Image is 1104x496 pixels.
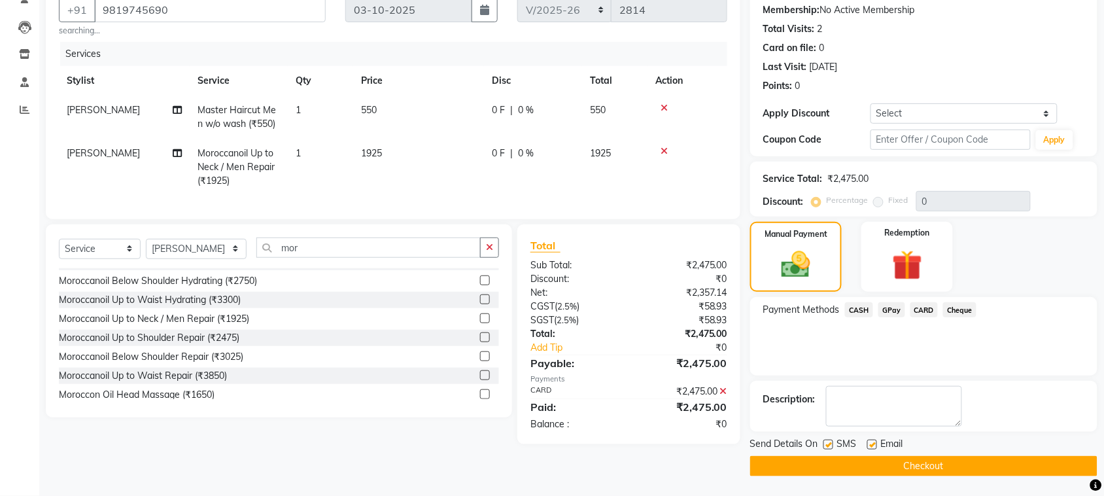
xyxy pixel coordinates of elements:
[629,272,737,286] div: ₹0
[521,286,629,300] div: Net:
[845,302,873,317] span: CASH
[647,66,727,96] th: Action
[763,133,871,147] div: Coupon Code
[889,194,908,206] label: Fixed
[521,313,629,327] div: ( )
[521,417,629,431] div: Balance :
[818,22,823,36] div: 2
[256,238,481,258] input: Search or Scan
[198,147,275,186] span: Moroccanoil Up to Neck / Men Repair (₹1925)
[361,147,382,159] span: 1925
[878,302,905,317] span: GPay
[484,66,582,96] th: Disc
[521,258,629,272] div: Sub Total:
[510,147,513,160] span: |
[296,104,301,116] span: 1
[353,66,484,96] th: Price
[67,147,140,159] span: [PERSON_NAME]
[59,350,243,364] div: Moroccanoil Below Shoulder Repair (₹3025)
[943,302,976,317] span: Cheque
[765,228,827,240] label: Manual Payment
[629,417,737,431] div: ₹0
[521,355,629,371] div: Payable:
[763,60,807,74] div: Last Visit:
[1036,130,1073,150] button: Apply
[492,103,505,117] span: 0 F
[190,66,288,96] th: Service
[828,172,869,186] div: ₹2,475.00
[763,303,840,317] span: Payment Methods
[810,60,838,74] div: [DATE]
[67,104,140,116] span: [PERSON_NAME]
[763,3,820,17] div: Membership:
[763,22,815,36] div: Total Visits:
[521,327,629,341] div: Total:
[763,79,793,93] div: Points:
[361,104,377,116] span: 550
[530,374,727,385] div: Payments
[521,399,629,415] div: Paid:
[582,66,647,96] th: Total
[629,300,737,313] div: ₹58.93
[763,172,823,186] div: Service Total:
[521,272,629,286] div: Discount:
[59,66,190,96] th: Stylist
[629,286,737,300] div: ₹2,357.14
[910,302,939,317] span: CARD
[647,341,737,355] div: ₹0
[763,107,871,120] div: Apply Discount
[763,3,1084,17] div: No Active Membership
[629,385,737,399] div: ₹2,475.00
[510,103,513,117] span: |
[530,300,555,312] span: CGST
[59,25,326,37] small: searching...
[557,315,576,325] span: 2.5%
[530,239,561,253] span: Total
[59,274,257,288] div: Moroccanoil Below Shoulder Hydrating (₹2750)
[59,293,241,307] div: Moroccanoil Up to Waist Hydrating (₹3300)
[763,41,817,55] div: Card on file:
[750,456,1097,476] button: Checkout
[521,300,629,313] div: ( )
[629,313,737,327] div: ₹58.93
[885,227,930,239] label: Redemption
[521,385,629,399] div: CARD
[296,147,301,159] span: 1
[530,314,554,326] span: SGST
[518,103,534,117] span: 0 %
[819,41,825,55] div: 0
[59,331,239,345] div: Moroccanoil Up to Shoulder Repair (₹2475)
[837,437,857,453] span: SMS
[518,147,534,160] span: 0 %
[827,194,869,206] label: Percentage
[59,312,249,326] div: Moroccanoil Up to Neck / Men Repair (₹1925)
[629,327,737,341] div: ₹2,475.00
[629,258,737,272] div: ₹2,475.00
[881,437,903,453] span: Email
[629,355,737,371] div: ₹2,475.00
[763,393,816,406] div: Description:
[288,66,353,96] th: Qty
[750,437,818,453] span: Send Details On
[772,248,819,281] img: _cash.svg
[590,147,611,159] span: 1925
[59,388,215,402] div: Moroccon Oil Head Massage (₹1650)
[629,399,737,415] div: ₹2,475.00
[198,104,276,130] span: Master Haircut Men w/o wash (₹550)
[590,104,606,116] span: 550
[521,341,647,355] a: Add Tip
[763,195,804,209] div: Discount:
[871,130,1031,150] input: Enter Offer / Coupon Code
[557,301,577,311] span: 2.5%
[492,147,505,160] span: 0 F
[59,369,227,383] div: Moroccanoil Up to Waist Repair (₹3850)
[60,42,737,66] div: Services
[795,79,801,93] div: 0
[883,247,932,284] img: _gift.svg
